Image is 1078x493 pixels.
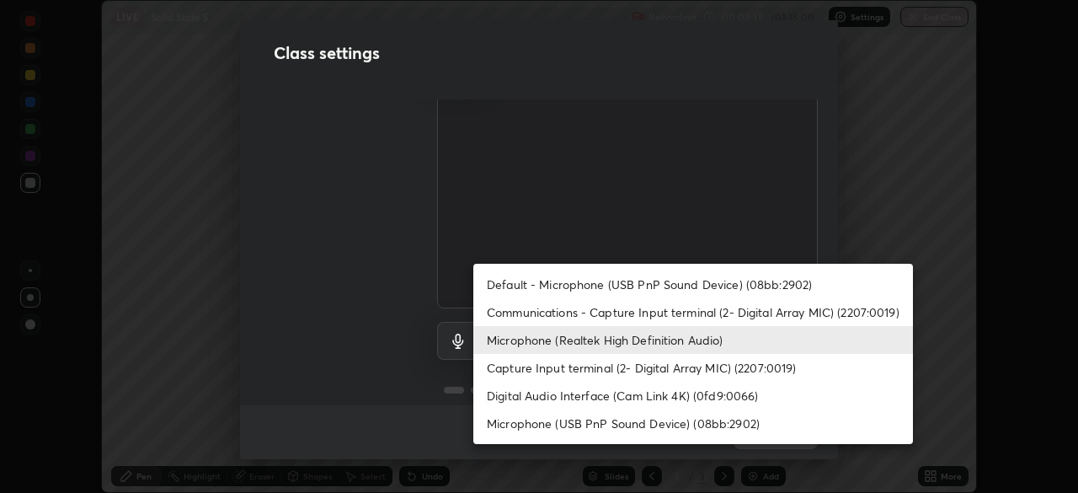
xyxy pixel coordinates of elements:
[473,326,913,354] li: Microphone (Realtek High Definition Audio)
[473,382,913,410] li: Digital Audio Interface (Cam Link 4K) (0fd9:0066)
[473,271,913,298] li: Default - Microphone (USB PnP Sound Device) (08bb:2902)
[473,410,913,437] li: Microphone (USB PnP Sound Device) (08bb:2902)
[473,298,913,326] li: Communications - Capture Input terminal (2- Digital Array MIC) (2207:0019)
[473,354,913,382] li: Capture Input terminal (2- Digital Array MIC) (2207:0019)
